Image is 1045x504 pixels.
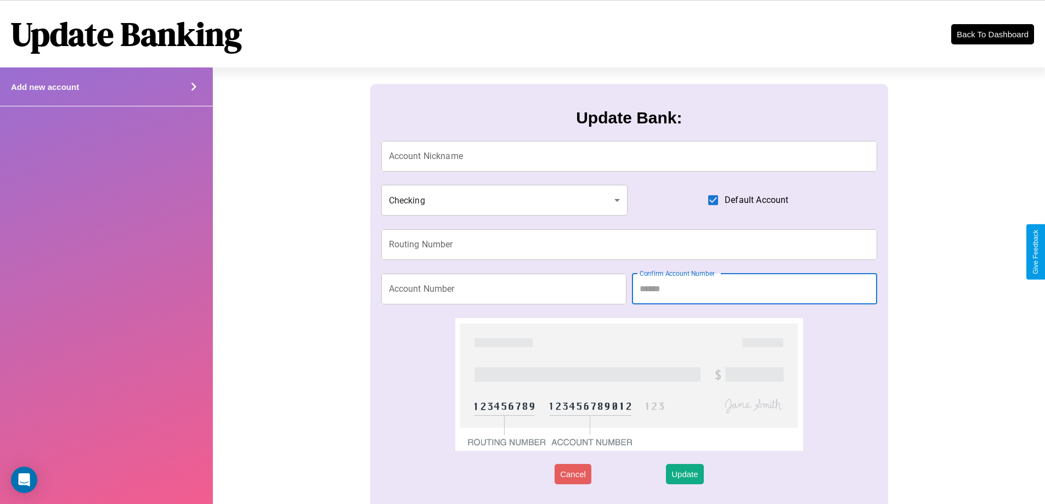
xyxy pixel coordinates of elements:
[11,12,242,56] h1: Update Banking
[1032,230,1040,274] div: Give Feedback
[455,318,803,451] img: check
[951,24,1034,44] button: Back To Dashboard
[11,467,37,493] div: Open Intercom Messenger
[11,82,79,92] h4: Add new account
[381,185,628,216] div: Checking
[725,194,788,207] span: Default Account
[555,464,591,484] button: Cancel
[576,109,682,127] h3: Update Bank:
[666,464,703,484] button: Update
[640,269,715,278] label: Confirm Account Number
